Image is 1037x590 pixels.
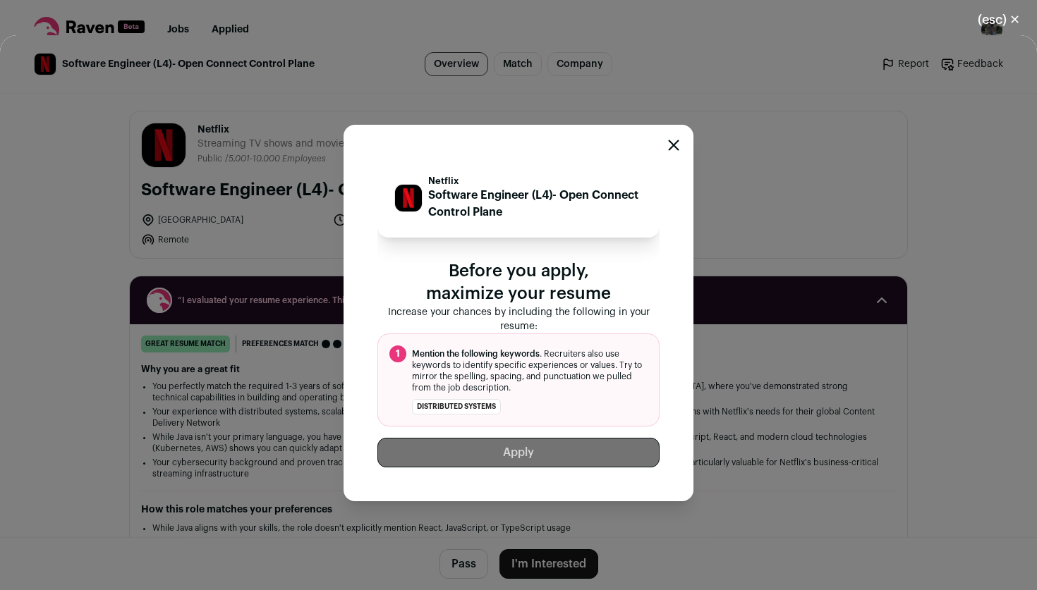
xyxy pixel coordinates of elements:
[412,399,501,414] li: distributed systems
[428,176,643,187] p: Netflix
[961,4,1037,35] button: Close modal
[389,345,406,362] span: 1
[412,350,540,358] span: Mention the following keywords
[428,187,643,221] p: Software Engineer (L4)- Open Connect Control Plane
[377,305,660,333] p: Increase your chances by including the following in your resume:
[377,260,660,305] p: Before you apply, maximize your resume
[668,140,679,151] button: Close modal
[412,348,648,393] span: . Recruiters also use keywords to identify specific experiences or values. Try to mirror the spel...
[395,185,422,211] img: eb23c1dfc8dac86b495738472fc6fbfac73343433b5f01efeecd7ed332374756.jpg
